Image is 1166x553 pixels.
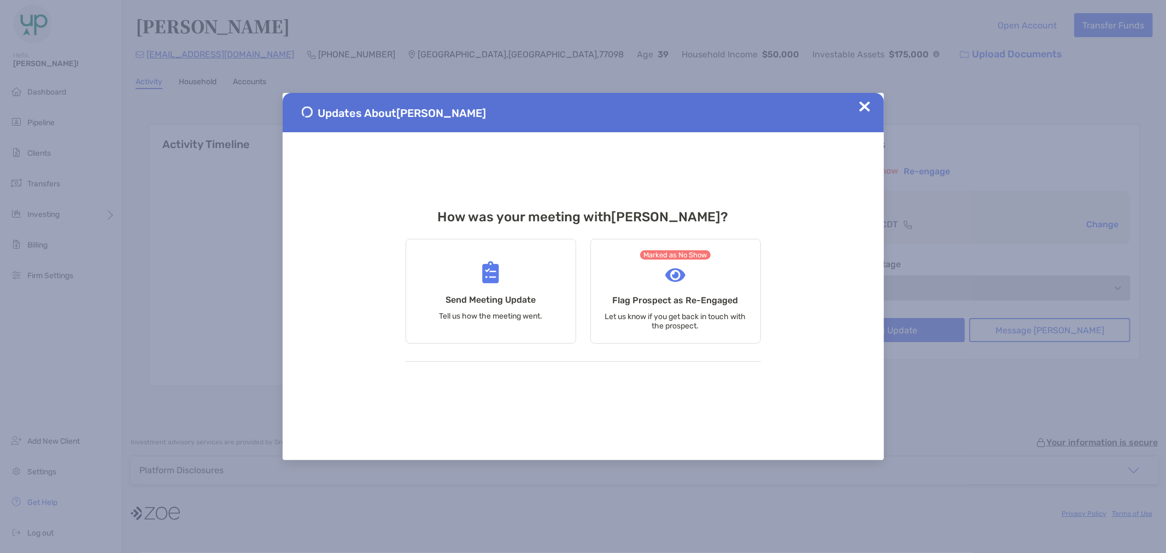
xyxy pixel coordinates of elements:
[439,311,542,321] p: Tell us how the meeting went.
[318,107,487,120] span: Updates About [PERSON_NAME]
[406,209,761,225] h3: How was your meeting with [PERSON_NAME] ?
[613,295,739,305] h4: Flag Prospect as Re-Engaged
[605,312,747,331] p: Let us know if you get back in touch with the prospect.
[640,250,711,260] span: Marked as No Show
[665,268,685,282] img: Flag Prospect as Re-Engaged
[482,261,499,284] img: Send Meeting Update
[859,101,870,112] img: Close Updates Zoe
[302,107,313,117] img: Send Meeting Update 1
[446,295,536,305] h4: Send Meeting Update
